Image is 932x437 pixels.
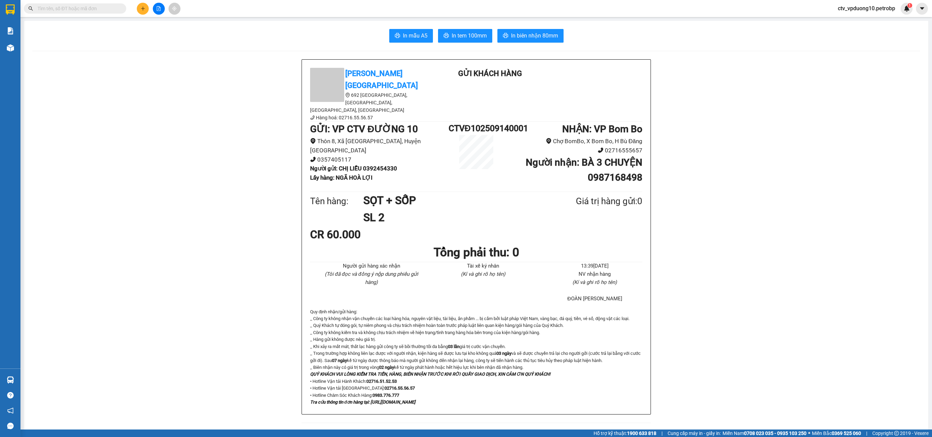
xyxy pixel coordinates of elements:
[598,147,603,153] span: phone
[310,226,420,243] div: CR 60.000
[310,364,642,371] p: _ Biên nhận này có giá trị trong vòng kể từ ngày phát hành hoặc hết hiệu lực khi bên nhận đã nhận...
[7,44,14,51] img: warehouse-icon
[6,4,15,15] img: logo-vxr
[547,270,642,278] li: NV nhận hàng
[907,3,912,8] sup: 1
[546,138,552,144] span: environment
[345,93,350,97] span: environment
[511,31,558,40] span: In biên nhận 80mm
[562,123,642,135] b: NHẬN : VP Bom Bo
[435,262,530,270] li: Tài xế ký nhân
[904,5,910,12] img: icon-new-feature
[324,262,419,270] li: Người gửi hàng xác nhận
[723,430,806,437] span: Miền Nam
[504,146,642,155] li: 02716555657
[547,295,642,303] li: ĐOÀN [PERSON_NAME]
[310,91,433,114] li: 692 [GEOGRAPHIC_DATA], [GEOGRAPHIC_DATA], [GEOGRAPHIC_DATA], [GEOGRAPHIC_DATA]
[668,430,721,437] span: Cung cấp máy in - giấy in:
[310,350,642,364] p: _ Trong trường hợp không liên lạc được với người nhận, kiện hàng sẽ được lưu tại kho không quá và...
[310,329,642,336] p: _ Công ty không kiểm tra và không chịu trách nhiệm về hiện trạng/tình trang hàng hóa bên trong củ...
[366,379,397,384] strong: 02716.51.52.53
[543,194,642,208] div: Giá trị hàng gửi: 0
[812,430,861,437] span: Miền Bắc
[373,393,399,398] strong: 0983.776.777
[7,407,14,414] span: notification
[832,431,861,436] strong: 0369 525 060
[919,5,925,12] span: caret-down
[443,33,449,39] span: printer
[908,3,911,8] span: 1
[866,430,867,437] span: |
[310,243,642,262] h1: Tổng phải thu: 0
[310,114,433,121] li: Hàng hoá: 02716.55.56.57
[452,31,487,40] span: In tem 100mm
[310,392,642,399] p: • Hotline Chăm Sóc Khách Hàng:
[832,4,901,13] span: ctv_vpduong10.petrobp
[172,6,177,11] span: aim
[363,192,543,209] h1: SỌT + SỐP
[137,3,149,15] button: plus
[310,138,316,144] span: environment
[310,400,416,405] strong: Tra cứu thông tin đơn hàng tại: [URL][DOMAIN_NAME]
[310,343,642,350] p: _ Khi xảy ra mất mát, thất lạc hàng gửi công ty sẽ bồi thường tối đa bằng giá trị cước vận chuyển.
[332,358,347,363] strong: 07 ngày
[389,29,433,43] button: printerIn mẫu A5
[403,31,427,40] span: In mẫu A5
[526,157,642,183] b: Người nhận : BÀ 3 CHUYỆN 0987168498
[503,33,508,39] span: printer
[310,308,642,406] div: Quy định nhận/gửi hàng :
[345,69,418,90] b: [PERSON_NAME][GEOGRAPHIC_DATA]
[7,27,14,34] img: solution-icon
[38,5,118,12] input: Tìm tên, số ĐT hoặc mã đơn
[310,315,642,322] p: _ Công ty không nhận vận chuyển các loại hàng hóa, nguyên vật liệu, tài liệu, ấn phẩm ... bị cấm ...
[310,174,373,181] b: Lấy hàng : NGÃ HOÀ LỢI
[7,392,14,398] span: question-circle
[7,376,14,383] img: warehouse-icon
[379,365,394,370] strong: 02 ngày
[310,156,316,162] span: phone
[458,69,522,78] b: Gửi khách hàng
[497,29,564,43] button: printerIn biên nhận 80mm
[894,431,899,436] span: copyright
[496,351,511,356] strong: 03 ngày
[310,155,449,164] li: 0357405117
[808,432,810,435] span: ⚪️
[156,6,161,11] span: file-add
[153,3,165,15] button: file-add
[504,137,642,146] li: Chợ BomBo, X Bom Bo, H Bù Đăng
[448,344,460,349] strong: 03 lần
[395,33,400,39] span: printer
[310,123,418,135] b: GỬI : VP CTV ĐƯỜNG 10
[449,122,504,135] h1: CTVĐ102509140001
[384,386,415,391] strong: 02716.55.56.57
[363,209,543,226] h1: SL 2
[310,378,642,385] p: • Hotline Vận tải Hành Khách:
[310,137,449,155] li: Thôn 8, Xã [GEOGRAPHIC_DATA], Huyện [GEOGRAPHIC_DATA]
[594,430,656,437] span: Hỗ trợ kỹ thuật:
[547,262,642,270] li: 13:39[DATE]
[461,271,505,277] i: (Kí và ghi rõ họ tên)
[310,322,642,329] p: _ Quý Khách tự đóng gói, tự niêm phong và chịu trách nhiệm hoàn toàn trước pháp luật liên quan ki...
[438,29,492,43] button: printerIn tem 100mm
[7,423,14,429] span: message
[916,3,928,15] button: caret-down
[325,271,418,285] i: (Tôi đã đọc và đồng ý nộp dung phiếu gửi hàng)
[310,115,315,120] span: phone
[169,3,180,15] button: aim
[141,6,145,11] span: plus
[310,194,363,208] div: Tên hàng:
[744,431,806,436] strong: 0708 023 035 - 0935 103 250
[661,430,662,437] span: |
[627,431,656,436] strong: 1900 633 818
[572,279,617,285] i: (Kí và ghi rõ họ tên)
[28,6,33,11] span: search
[310,165,397,172] b: Người gửi : CHỊ LIỄU 0392454330
[310,336,642,343] p: _ Hàng gửi không được nêu giá trị.
[310,372,550,377] strong: QUÝ KHÁCH VUI LÒNG KIỂM TRA TIỀN, HÀNG, BIÊN NHẬN TRƯỚC KHI RỜI QUẦY GIAO DỊCH, XIN CẢM ƠN QUÝ KH...
[310,385,642,392] p: • Hotline Vận tải [GEOGRAPHIC_DATA]:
